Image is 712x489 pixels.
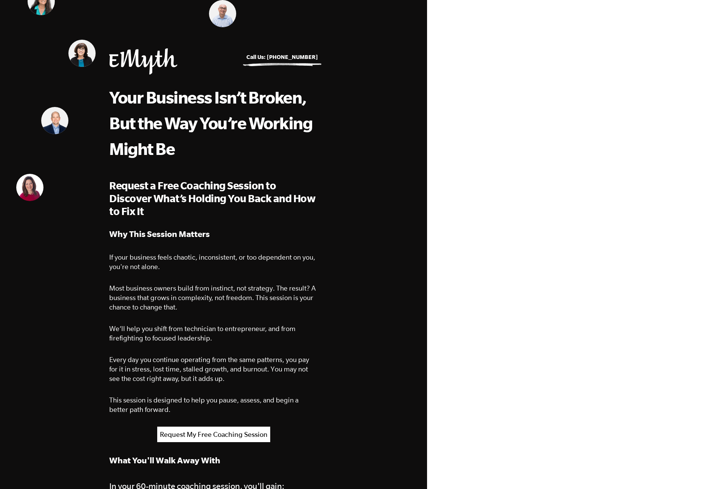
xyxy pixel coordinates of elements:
[109,253,315,271] span: If your business feels chaotic, inconsistent, or too dependent on you, you're not alone.
[246,54,318,60] a: Call Us: [PHONE_NUMBER]
[109,88,312,158] span: Your Business Isn’t Broken, But the Way You’re Working Might Be
[68,40,96,67] img: Donna Uzelac, EMyth Business Coach
[109,229,210,238] strong: Why This Session Matters
[109,455,220,465] strong: What You'll Walk Away With
[109,180,315,217] span: Request a Free Coaching Session to Discover What’s Holding You Back and How to Fix It
[109,396,299,413] span: This session is designed to help you pause, assess, and begin a better path forward.
[109,48,177,74] img: EMyth
[109,284,316,311] span: Most business owners build from instinct, not strategy. The result? A business that grows in comp...
[41,107,68,134] img: Jonathan Slater, EMyth Business Coach
[157,427,270,442] a: Request My Free Coaching Session
[109,356,309,382] span: Every day you continue operating from the same patterns, you pay for it in stress, lost time, sta...
[109,325,296,342] span: We’ll help you shift from technician to entrepreneur, and from firefighting to focused leadership.
[16,174,43,201] img: Vicky Gavrias, EMyth Business Coach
